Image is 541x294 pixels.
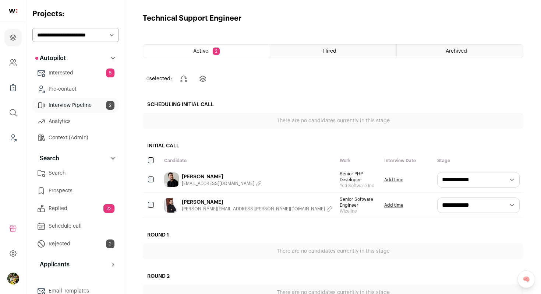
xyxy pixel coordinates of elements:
[340,196,377,208] span: Senior Software Engineer
[106,101,114,110] span: 2
[340,171,377,183] span: Senior PHP Developer
[143,97,523,113] h2: Scheduling Initial Call
[446,49,467,54] span: Archived
[32,151,119,166] button: Search
[270,45,396,58] a: Hired
[143,138,523,154] h2: Initial Call
[434,154,523,167] div: Stage
[32,114,119,129] a: Analytics
[143,227,523,243] h2: Round 1
[35,54,66,63] p: Autopilot
[146,75,172,83] span: selected:
[182,206,332,212] button: [PERSON_NAME][EMAIL_ADDRESS][PERSON_NAME][DOMAIN_NAME]
[143,13,241,24] h1: Technical Support Engineer
[32,201,119,216] a: Replied22
[4,129,22,147] a: Leads (Backoffice)
[193,49,208,54] span: Active
[4,79,22,97] a: Company Lists
[106,69,114,77] span: 5
[384,202,403,208] a: Add time
[323,49,336,54] span: Hired
[517,270,535,288] a: 🧠
[143,268,523,284] h2: Round 2
[32,9,119,19] h2: Projects:
[7,273,19,284] button: Open dropdown
[32,66,119,80] a: Interested5
[182,206,325,212] span: [PERSON_NAME][EMAIL_ADDRESS][PERSON_NAME][DOMAIN_NAME]
[7,273,19,284] img: 6689865-medium_jpg
[340,208,377,214] span: Wizeline
[182,181,262,186] button: [EMAIL_ADDRESS][DOMAIN_NAME]
[4,54,22,71] a: Company and ATS Settings
[32,237,119,251] a: Rejected2
[175,70,192,88] button: Change stage
[143,113,523,129] div: There are no candidates currently in this stage
[336,154,381,167] div: Work
[381,154,434,167] div: Interview Date
[32,219,119,234] a: Schedule call
[4,29,22,46] a: Projects
[340,183,377,189] span: Yeti Software Inc
[32,51,119,66] button: Autopilot
[35,260,70,269] p: Applicants
[32,257,119,272] button: Applicants
[146,76,149,81] span: 0
[32,183,119,198] a: Prospects
[164,198,179,213] img: 5d976a081473a792306d41f3ef0b4694154fcc957e4a2cd147567832438dcd5b.jpg
[32,98,119,113] a: Interview Pipeline2
[213,48,220,55] span: 2
[32,130,119,145] a: Context (Admin)
[106,239,114,248] span: 2
[384,177,403,183] a: Add time
[182,173,262,181] a: [PERSON_NAME]
[103,204,114,213] span: 22
[32,82,119,97] a: Pre-contact
[9,9,17,13] img: wellfound-shorthand-0d5821cbd27db2630d0214b213865d53afaa358527fdda9d0ea32b1df1b89c2c.svg
[164,172,179,187] img: e7006b4fbbe5ba6c8b5f358028599bda1f565db45792c45030ddb6d95613bdf0.jpg
[182,181,254,186] span: [EMAIL_ADDRESS][DOMAIN_NAME]
[182,199,332,206] a: [PERSON_NAME]
[160,154,336,167] div: Candidate
[397,45,523,58] a: Archived
[32,166,119,181] a: Search
[143,243,523,259] div: There are no candidates currently in this stage
[35,154,59,163] p: Search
